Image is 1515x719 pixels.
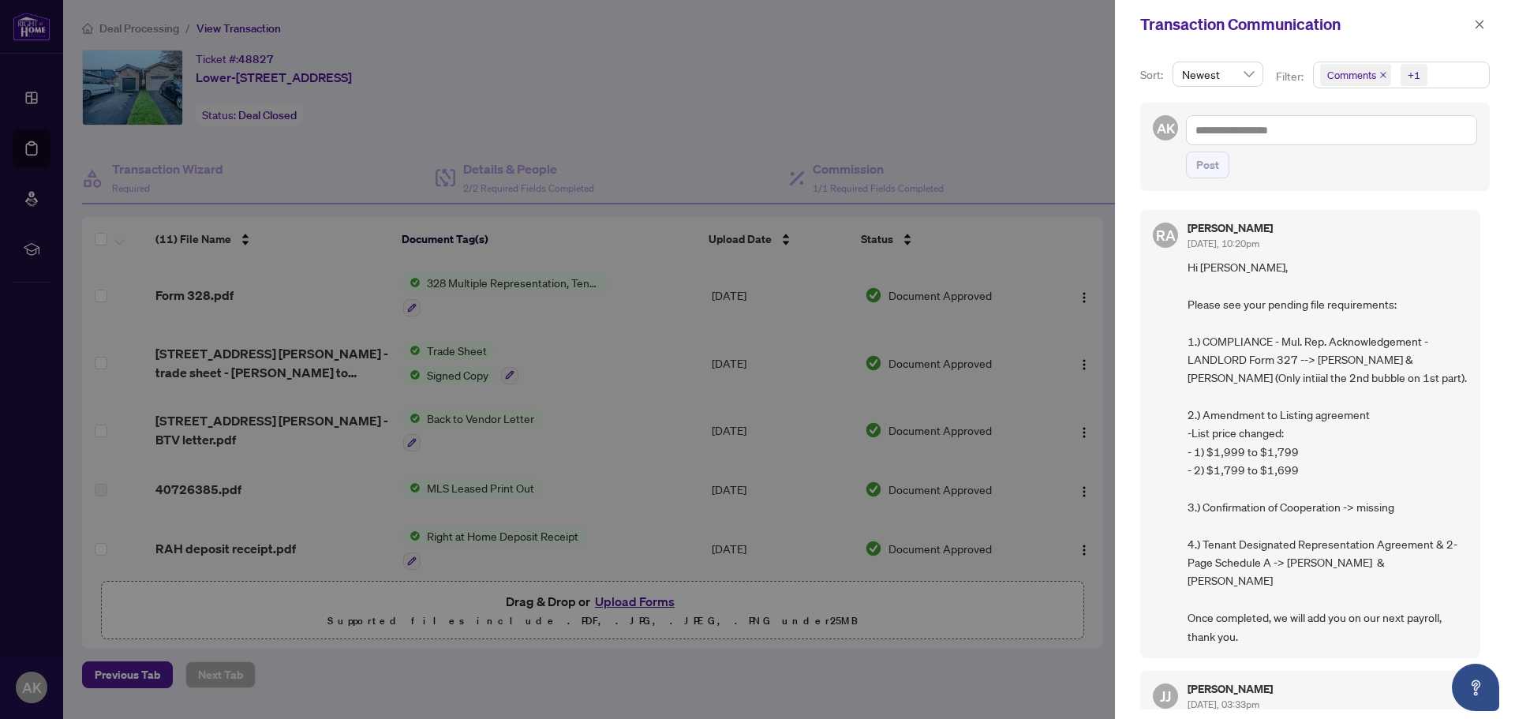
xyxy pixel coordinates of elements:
[1327,67,1376,83] span: Comments
[1160,685,1171,707] span: JJ
[1182,62,1254,86] span: Newest
[1188,238,1259,249] span: [DATE], 10:20pm
[1156,118,1175,139] span: AK
[1156,224,1176,246] span: RA
[1140,13,1469,36] div: Transaction Communication
[1276,68,1306,85] p: Filter:
[1379,71,1387,79] span: close
[1186,152,1229,178] button: Post
[1188,223,1273,234] h5: [PERSON_NAME]
[1320,64,1391,86] span: Comments
[1188,698,1259,710] span: [DATE], 03:33pm
[1408,67,1420,83] div: +1
[1452,664,1499,711] button: Open asap
[1188,683,1273,695] h5: [PERSON_NAME]
[1188,258,1468,646] span: Hi [PERSON_NAME], Please see your pending file requirements: 1.) COMPLIANCE - Mul. Rep. Acknowled...
[1474,19,1485,30] span: close
[1140,66,1166,84] p: Sort:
